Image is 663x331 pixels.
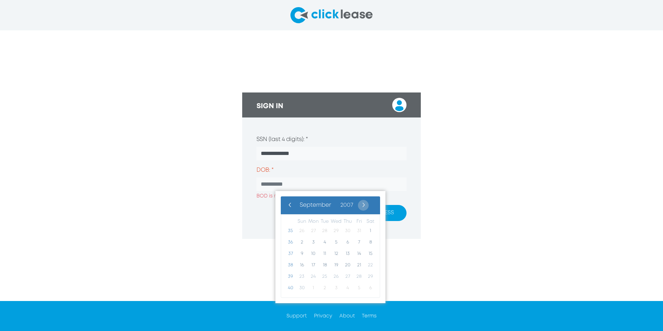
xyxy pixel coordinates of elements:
span: 4 [319,237,330,248]
span: 22 [365,260,376,271]
span: 31 [353,225,365,237]
span: 27 [342,271,353,282]
span: 28 [353,271,365,282]
span: 15 [365,248,376,260]
span: 38 [285,260,296,271]
span: 3 [308,237,319,248]
span: 28 [319,225,330,237]
a: Terms [362,314,377,318]
img: clicklease logo [290,7,373,23]
span: 23 [296,271,308,282]
span: 21 [353,260,365,271]
span: 25 [319,271,330,282]
th: weekday [330,218,342,225]
span: 8 [365,237,376,248]
span: 37 [285,248,296,260]
span: 17 [308,260,319,271]
span: 7 [353,237,365,248]
button: 2007 [336,200,358,211]
span: 29 [365,271,376,282]
span: 18 [319,260,330,271]
span: 3 [330,282,342,294]
bs-datepicker-navigation-view: ​ ​ ​ [284,201,369,207]
a: Privacy [314,314,332,318]
span: 30 [342,225,353,237]
span: 26 [330,271,342,282]
span: 19 [330,260,342,271]
span: 10 [308,248,319,260]
span: 40 [285,282,296,294]
span: 39 [285,271,296,282]
span: 36 [285,237,296,248]
span: 2007 [340,202,353,208]
div: BOD is required. [256,192,407,200]
span: 29 [330,225,342,237]
th: weekday [308,218,319,225]
span: › [358,200,369,211]
span: 20 [342,260,353,271]
span: 12 [330,248,342,260]
span: 6 [342,237,353,248]
span: 2 [319,282,330,294]
span: September [300,202,331,208]
span: 2 [296,237,308,248]
button: September [295,200,336,211]
span: 26 [296,225,308,237]
span: 1 [365,225,376,237]
span: 27 [308,225,319,237]
span: 1 [308,282,319,294]
span: 4 [342,282,353,294]
h3: SIGN IN [256,102,283,111]
a: Support [286,314,307,318]
span: 5 [353,282,365,294]
th: weekday [365,218,376,225]
span: 5 [330,237,342,248]
span: 16 [296,260,308,271]
label: DOB: * [256,166,274,175]
label: SSN (last 4 digits): * [256,135,308,144]
img: login user [392,98,407,112]
span: 9 [296,248,308,260]
span: 13 [342,248,353,260]
span: 30 [296,282,308,294]
th: weekday [353,218,365,225]
a: About [339,314,355,318]
th: weekday [296,218,308,225]
span: 14 [353,248,365,260]
span: 11 [319,248,330,260]
button: ‹ [284,200,295,211]
span: 35 [285,225,296,237]
th: weekday [319,218,330,225]
th: weekday [342,218,353,225]
span: 6 [365,282,376,294]
bs-datepicker-container: calendar [275,191,385,303]
span: 24 [308,271,319,282]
